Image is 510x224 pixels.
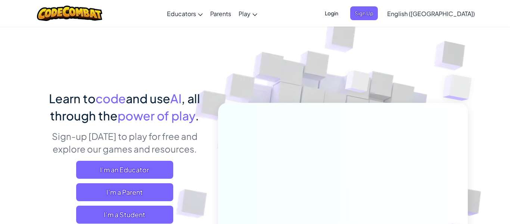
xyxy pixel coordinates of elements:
span: Play [239,10,251,18]
span: AI [170,91,181,106]
p: Sign-up [DATE] to play for free and explore our games and resources. [42,130,207,155]
button: I'm a Student [76,206,173,224]
img: Overlap cubes [331,56,385,111]
img: Overlap cubes [428,56,492,119]
span: Learn to [49,91,96,106]
a: Parents [206,3,235,24]
span: Educators [167,10,196,18]
a: Play [235,3,261,24]
span: . [195,108,199,123]
button: Sign Up [350,6,378,20]
a: I'm a Parent [76,183,173,201]
img: CodeCombat logo [37,6,102,21]
a: I'm an Educator [76,161,173,179]
span: English ([GEOGRAPHIC_DATA]) [387,10,475,18]
span: code [96,91,126,106]
span: and use [126,91,170,106]
button: Login [320,6,343,20]
a: Educators [163,3,206,24]
span: power of play [118,108,195,123]
a: English ([GEOGRAPHIC_DATA]) [383,3,479,24]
